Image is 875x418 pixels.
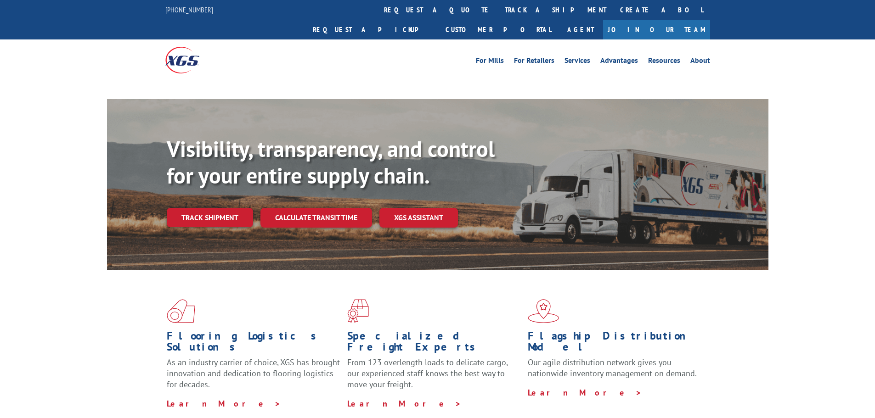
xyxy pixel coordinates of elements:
[514,57,554,67] a: For Retailers
[167,208,253,227] a: Track shipment
[558,20,603,39] a: Agent
[347,357,521,398] p: From 123 overlength loads to delicate cargo, our experienced staff knows the best way to move you...
[528,387,642,398] a: Learn More >
[260,208,372,228] a: Calculate transit time
[528,330,701,357] h1: Flagship Distribution Model
[603,20,710,39] a: Join Our Team
[167,398,281,409] a: Learn More >
[167,134,495,189] b: Visibility, transparency, and control for your entire supply chain.
[347,330,521,357] h1: Specialized Freight Experts
[600,57,638,67] a: Advantages
[167,299,195,323] img: xgs-icon-total-supply-chain-intelligence-red
[165,5,213,14] a: [PHONE_NUMBER]
[565,57,590,67] a: Services
[379,208,458,228] a: XGS ASSISTANT
[439,20,558,39] a: Customer Portal
[648,57,680,67] a: Resources
[306,20,439,39] a: Request a pickup
[528,299,559,323] img: xgs-icon-flagship-distribution-model-red
[476,57,504,67] a: For Mills
[167,330,340,357] h1: Flooring Logistics Solutions
[167,357,340,390] span: As an industry carrier of choice, XGS has brought innovation and dedication to flooring logistics...
[690,57,710,67] a: About
[528,357,697,379] span: Our agile distribution network gives you nationwide inventory management on demand.
[347,398,462,409] a: Learn More >
[347,299,369,323] img: xgs-icon-focused-on-flooring-red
